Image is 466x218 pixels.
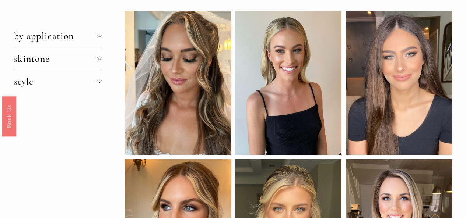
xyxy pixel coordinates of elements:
[14,53,97,64] span: skintone
[14,25,102,47] button: by application
[14,76,97,87] span: style
[14,47,102,70] button: skintone
[14,30,97,42] span: by application
[2,96,16,136] a: Book Us
[14,70,102,93] button: style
